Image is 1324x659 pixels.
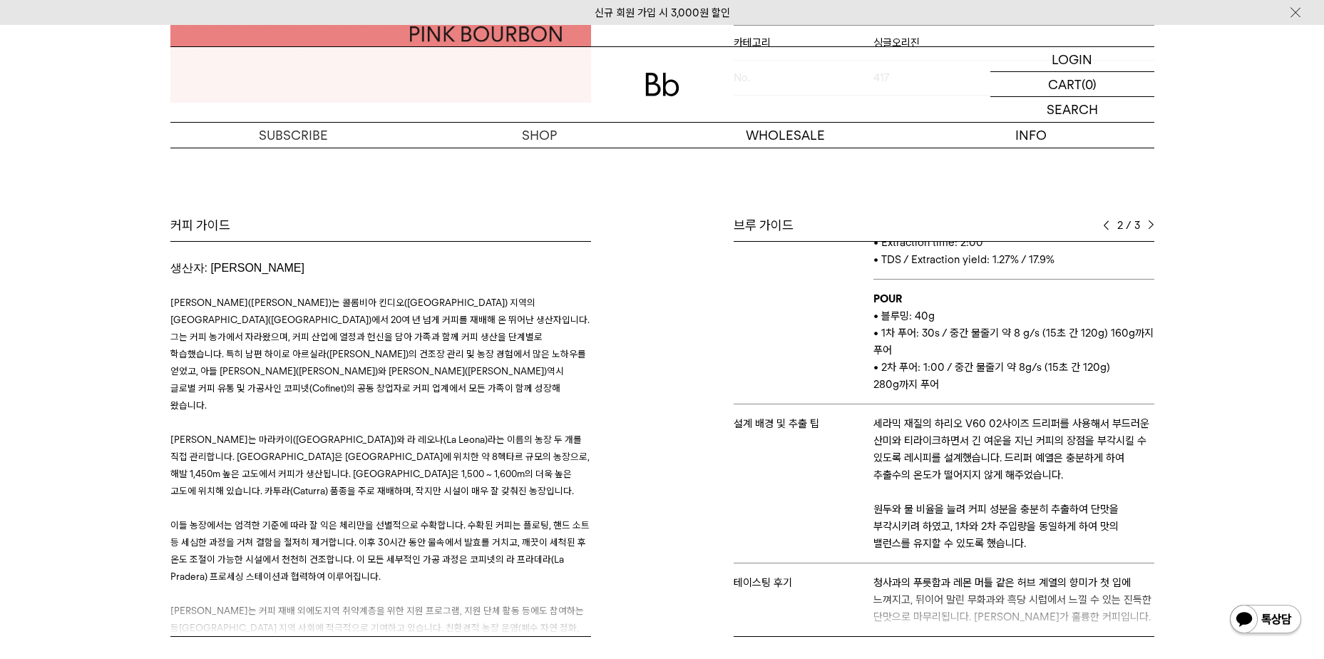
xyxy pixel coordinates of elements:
p: 세라믹 재질의 하리오 V60 02사이즈 드리퍼를 사용해서 부드러운 산미와 티라이크하면서 긴 여운을 지닌 커피의 장점을 부각시킬 수 있도록 레시피를 설계했습니다. 드리퍼 예열은... [873,415,1154,484]
span: [PERSON_NAME]는 마라카이([GEOGRAPHIC_DATA])와 라 레오나(La Leona)라는 이름의 농장 두 개를 직접 관리합니다. [GEOGRAPHIC_DATA]... [170,434,590,496]
span: / [1126,217,1131,234]
p: INFO [908,123,1154,148]
span: 3 [1134,217,1141,234]
p: 청사과의 푸릇함과 레몬 머틀 같은 허브 계열의 향미가 첫 입에 느껴지고, 뒤이어 말린 무화과와 흑당 시럽에서 느낄 수 있는 진득한 단맛으로 마무리됩니다. [PERSON_NAM... [873,574,1154,625]
p: • 1차 푸어: 30s / 중간 물줄기 약 8 g/s (15초 간 120g) 160g까지 푸어 [873,325,1154,359]
p: 테이스팅 후기 [734,574,874,591]
p: CART [1048,72,1082,96]
a: LOGIN [990,47,1154,72]
div: 브루 가이드 [734,217,1154,234]
p: 설계 배경 및 추출 팁 [734,415,874,432]
p: SEARCH [1047,97,1098,122]
p: LOGIN [1052,47,1092,71]
a: SUBSCRIBE [170,123,416,148]
span: [PERSON_NAME]([PERSON_NAME])는 콜롬비아 킨디오([GEOGRAPHIC_DATA]) 지역의 [GEOGRAPHIC_DATA]([GEOGRAPHIC_DATA]... [170,297,590,411]
p: • 2차 푸어: 1:00 / 중간 물줄기 약 8g/s (15초 간 120g) 280g까지 푸어 [873,359,1154,393]
a: SHOP [416,123,662,148]
img: 카카오톡 채널 1:1 채팅 버튼 [1228,603,1303,638]
a: 신규 회원 가입 시 3,000원 할인 [595,6,730,19]
span: 생산자: [PERSON_NAME] [170,262,304,274]
span: 2 [1117,217,1123,234]
p: • 블루밍: 40g [873,307,1154,325]
p: WHOLESALE [662,123,908,148]
b: POUR [873,292,902,305]
span: • Extraction time: 2:00 [873,236,983,249]
img: 로고 [645,73,679,96]
span: • TDS / Extraction yield: 1.27% / 17.9% [873,253,1054,266]
div: 커피 가이드 [170,217,591,234]
span: 이들 농장에서는 엄격한 기준에 따라 잘 익은 체리만을 선별적으로 수확합니다. 수확된 커피는 플로팅, 핸드 소트 등 세심한 과정을 거쳐 결함을 철저히 제거합니다. 이후 30시간... [170,519,590,582]
div: 원두와 물 비율을 늘려 커피 성분을 충분히 추출하여 단맛을 부각시키려 하였고, 1차와 2차 주입량을 동일하게 하여 맛의 밸런스를 유지할 수 있도록 했습니다. [873,501,1154,552]
p: (0) [1082,72,1097,96]
a: CART (0) [990,72,1154,97]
